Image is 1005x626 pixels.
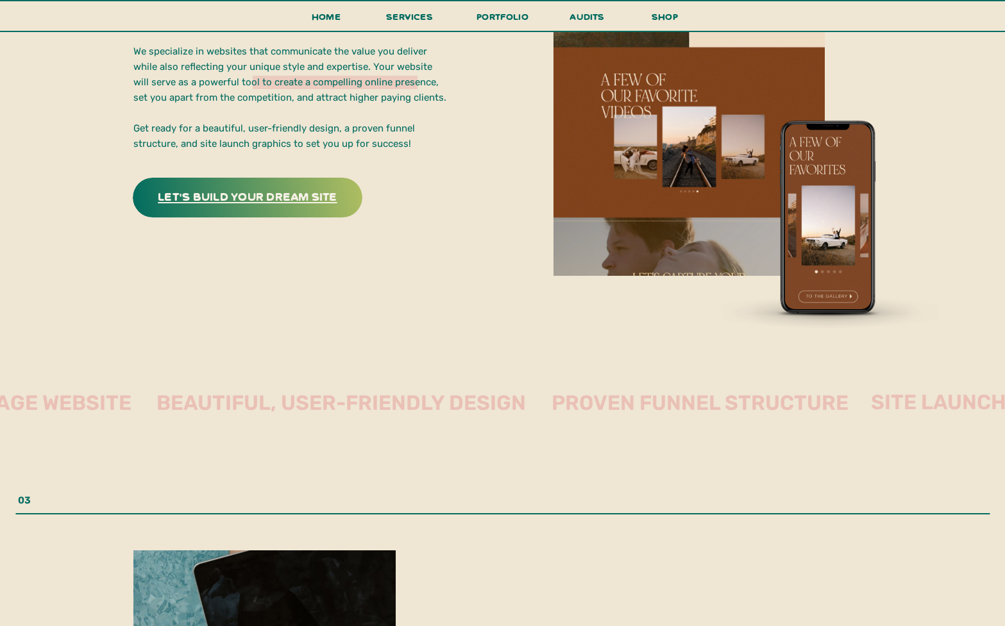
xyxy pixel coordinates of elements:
a: services [383,8,437,32]
h2: Beautiful, User-Friendly Design [156,389,568,410]
a: portfolio [473,8,533,32]
span: services [386,10,433,22]
a: let's build your dream site [148,186,348,206]
p: 03 [18,493,147,509]
h2: Proven Funnel Structure [552,389,897,435]
a: shop [634,8,696,31]
a: Home [307,8,346,32]
a: audits [568,8,607,31]
p: We specialize in websites that communicate the value you deliver while also reflecting your uniqu... [133,44,447,149]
